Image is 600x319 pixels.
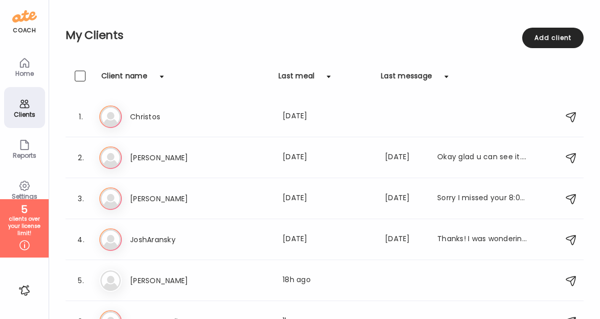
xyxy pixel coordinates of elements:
div: [DATE] [385,152,425,164]
div: 3. [75,193,87,205]
div: Home [6,70,43,77]
div: Last meal [278,71,314,87]
h3: [PERSON_NAME] [130,193,220,205]
div: [DATE] [385,233,425,246]
div: Clients [6,111,43,118]
div: 5 [4,203,45,216]
div: 5. [75,274,87,287]
div: 2. [75,152,87,164]
div: Okay glad u can see it. Wasn't sure if it was going through [437,152,527,164]
div: Settings [6,193,43,200]
div: Sorry I missed your 8:07 call. Please try my cell again. Thanks [437,193,527,205]
div: clients over your license limit! [4,216,45,237]
h3: [PERSON_NAME] [130,274,220,287]
div: 18h ago [283,274,373,287]
div: Client name [101,71,147,87]
div: Thanks! I was wondering because it’s one of the ingredients in Kenetik. And was curious if it was... [437,233,527,246]
div: [DATE] [283,111,373,123]
div: Add client [522,28,584,48]
div: coach [13,26,36,35]
h3: Christos [130,111,220,123]
div: Last message [381,71,432,87]
h2: My Clients [66,28,584,43]
div: Reports [6,152,43,159]
div: [DATE] [283,152,373,164]
div: [DATE] [385,193,425,205]
div: 1. [75,111,87,123]
div: 4. [75,233,87,246]
img: ate [12,8,37,25]
div: [DATE] [283,233,373,246]
div: [DATE] [283,193,373,205]
h3: [PERSON_NAME] [130,152,220,164]
h3: JoshAransky [130,233,220,246]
